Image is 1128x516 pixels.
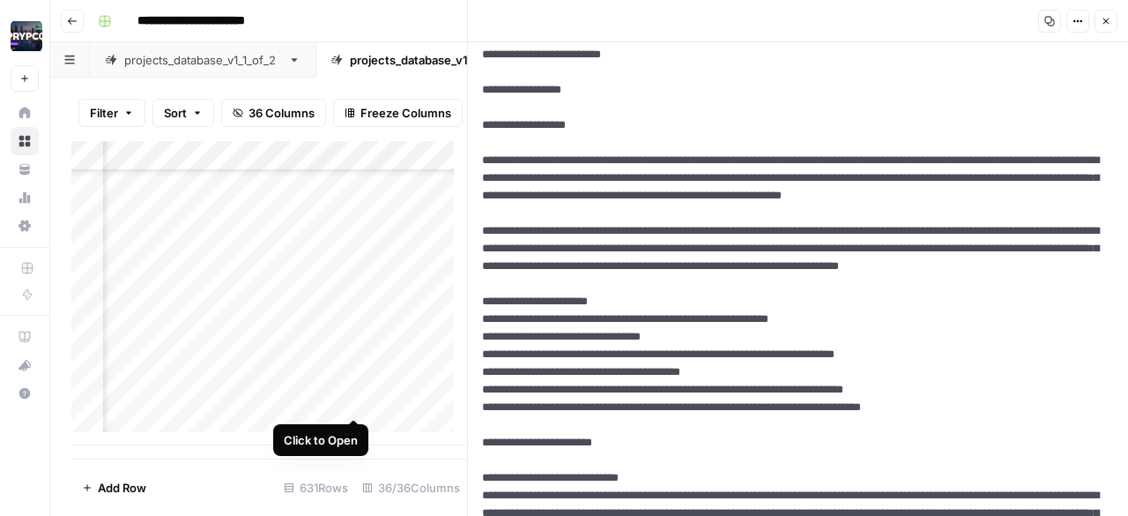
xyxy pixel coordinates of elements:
[11,351,39,379] button: What's new?
[315,42,544,78] a: projects_database_v1_2_of_2
[355,474,467,502] div: 36/36 Columns
[164,104,187,122] span: Sort
[11,20,42,52] img: PRYPCO One Logo
[11,127,39,155] a: Browse
[11,379,39,408] button: Help + Support
[284,431,358,449] div: Click to Open
[11,183,39,212] a: Usage
[90,104,118,122] span: Filter
[124,51,281,69] div: projects_database_v1_1_of_2
[360,104,451,122] span: Freeze Columns
[333,99,463,127] button: Freeze Columns
[98,479,146,497] span: Add Row
[277,474,355,502] div: 631 Rows
[11,14,39,58] button: Workspace: PRYPCO One
[11,99,39,127] a: Home
[11,323,39,351] a: AirOps Academy
[221,99,326,127] button: 36 Columns
[11,352,38,378] div: What's new?
[249,104,315,122] span: 36 Columns
[11,155,39,183] a: Your Data
[152,99,214,127] button: Sort
[90,42,315,78] a: projects_database_v1_1_of_2
[11,212,39,240] a: Settings
[78,99,145,127] button: Filter
[350,51,509,69] div: projects_database_v1_2_of_2
[71,474,157,502] button: Add Row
